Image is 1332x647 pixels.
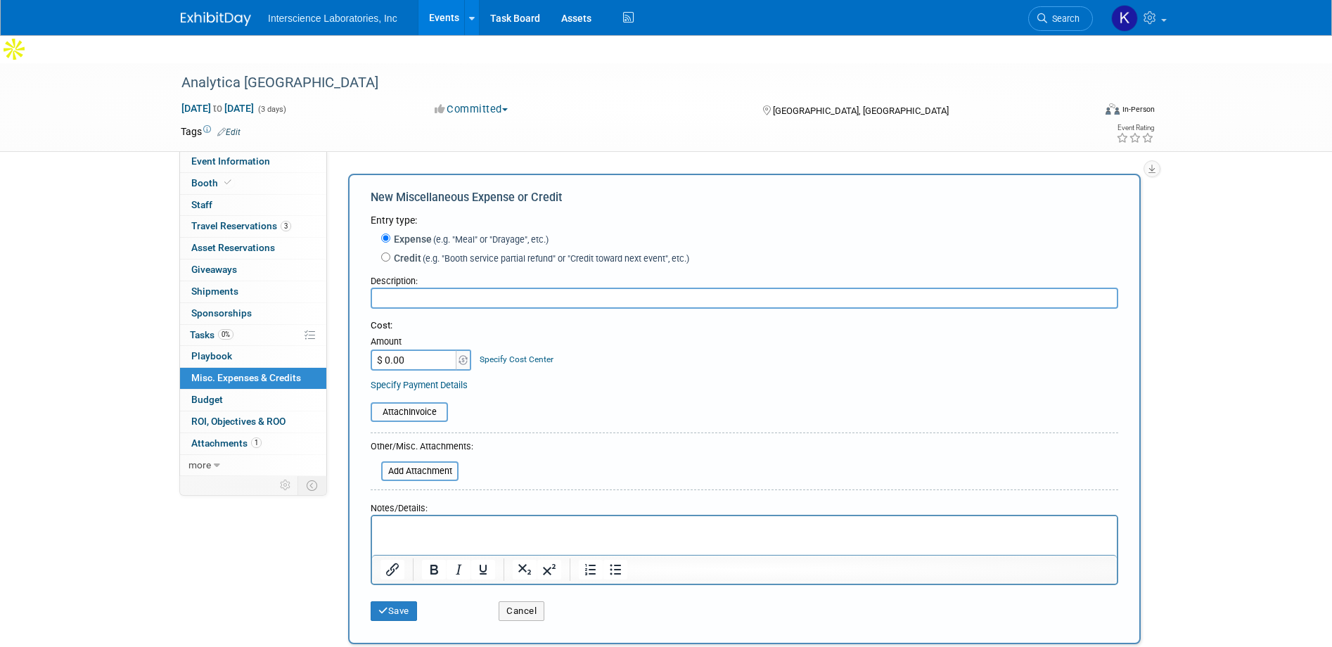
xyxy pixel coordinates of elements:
label: Expense [390,232,549,246]
button: Subscript [513,560,537,579]
button: Superscript [537,560,561,579]
a: Specify Cost Center [480,354,553,364]
span: Booth [191,177,234,188]
span: Sponsorships [191,307,252,319]
div: Amount [371,335,473,350]
span: Budget [191,394,223,405]
td: Tags [181,124,241,139]
a: Playbook [180,346,326,367]
span: Event Information [191,155,270,167]
button: Insert/edit link [380,560,404,579]
span: (e.g. "Meal" or "Drayage", etc.) [432,234,549,245]
span: Playbook [191,350,232,361]
a: Misc. Expenses & Credits [180,368,326,389]
div: Other/Misc. Attachments: [371,440,473,456]
div: In-Person [1122,104,1155,115]
span: to [211,103,224,114]
td: Personalize Event Tab Strip [274,476,298,494]
span: Giveaways [191,264,237,275]
span: Search [1047,13,1080,24]
img: Katrina Salka [1111,5,1138,32]
div: Description: [371,269,1118,288]
a: Budget [180,390,326,411]
iframe: Rich Text Area [372,516,1117,555]
a: Attachments1 [180,433,326,454]
span: 3 [281,221,291,231]
span: Tasks [190,329,233,340]
label: Credit [390,251,689,265]
span: 1 [251,437,262,448]
img: ExhibitDay [181,12,251,26]
a: Shipments [180,281,326,302]
div: Event Rating [1116,124,1154,132]
td: Toggle Event Tabs [298,476,327,494]
button: Underline [471,560,495,579]
a: Travel Reservations3 [180,216,326,237]
a: Search [1028,6,1093,31]
span: (e.g. "Booth service partial refund" or "Credit toward next event", etc.) [421,253,689,264]
div: Event Format [1010,101,1155,122]
span: [DATE] [DATE] [181,102,255,115]
a: Staff [180,195,326,216]
a: Specify Payment Details [371,380,468,390]
a: Event Information [180,151,326,172]
img: Format-Inperson.png [1106,103,1120,115]
a: Edit [217,127,241,137]
button: Bold [422,560,446,579]
div: Cost: [371,319,1118,333]
i: Booth reservation complete [224,179,231,186]
a: Sponsorships [180,303,326,324]
button: Italic [447,560,470,579]
button: Bullet list [603,560,627,579]
span: more [188,459,211,470]
a: Asset Reservations [180,238,326,259]
span: Asset Reservations [191,242,275,253]
a: Giveaways [180,260,326,281]
button: Numbered list [579,560,603,579]
span: Staff [191,199,212,210]
a: Tasks0% [180,325,326,346]
div: Entry type: [371,213,1118,227]
div: Analytica [GEOGRAPHIC_DATA] [177,70,1072,96]
a: ROI, Objectives & ROO [180,411,326,433]
span: Interscience Laboratories, Inc [268,13,397,24]
button: Committed [430,102,513,117]
a: more [180,455,326,476]
div: New Miscellaneous Expense or Credit [371,190,1118,213]
button: Cancel [499,601,544,621]
span: (3 days) [257,105,286,114]
span: Misc. Expenses & Credits [191,372,301,383]
span: Shipments [191,286,238,297]
span: [GEOGRAPHIC_DATA], [GEOGRAPHIC_DATA] [773,105,949,116]
a: Booth [180,173,326,194]
span: Attachments [191,437,262,449]
div: Notes/Details: [371,496,1118,515]
span: 0% [218,329,233,340]
button: Save [371,601,417,621]
span: Travel Reservations [191,220,291,231]
span: ROI, Objectives & ROO [191,416,286,427]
